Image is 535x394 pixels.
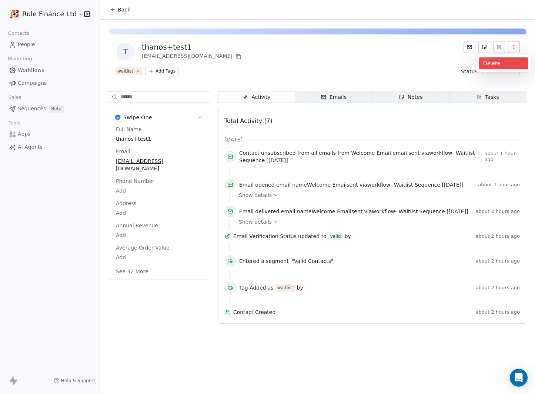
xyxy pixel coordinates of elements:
[239,208,468,215] span: email name sent via workflow -
[18,105,46,113] span: Sequences
[476,208,520,214] span: about 2 hours ago
[239,191,272,199] span: Show details
[114,244,171,251] span: Average Order Value
[109,109,209,126] button: Swipe OneSwipe One
[485,151,520,163] span: about 1 hour ago
[142,52,243,61] div: [EMAIL_ADDRESS][DOMAIN_NAME]
[116,187,202,194] span: Add
[6,77,94,89] a: Campaigns
[142,42,243,52] div: thanos+test1
[239,218,272,226] span: Show details
[476,93,499,101] div: Tasks
[239,218,515,226] a: Show details
[312,208,351,214] span: Welcome Email
[116,209,202,217] span: Add
[307,182,347,188] span: Welcome Email
[239,284,266,291] span: Tag Added
[239,181,464,188] span: email name sent via workflow -
[145,67,178,75] button: Add Tags
[6,103,94,115] a: SequencesBeta
[18,130,31,138] span: Apps
[351,150,391,156] span: Welcome Email
[233,308,473,316] span: Contact Created
[6,39,94,51] a: People
[5,117,23,128] span: Tools
[476,285,520,291] span: about 2 hours ago
[117,43,134,60] span: t
[239,208,279,214] span: Email delivered
[18,66,44,74] span: Workflows
[18,143,43,151] span: AI Agents
[298,233,327,240] span: updated to
[277,284,293,291] div: waitlist
[239,150,296,156] span: Contact unsubscribed
[114,126,143,133] span: Full Name
[116,135,202,143] span: thanos+test1
[224,136,243,143] span: [DATE]
[233,233,297,240] span: Email Verification Status
[6,141,94,153] a: AI Agents
[5,92,24,103] span: Sales
[22,9,77,19] span: Rule Finance Ltd
[116,254,202,261] span: Add
[268,284,274,291] span: as
[239,182,275,188] span: Email opened
[117,68,133,74] div: waitlist
[510,369,528,387] div: Open Intercom Messenger
[461,68,479,75] span: Status:
[5,28,33,39] span: Contacts
[123,114,152,121] span: Swipe One
[115,115,120,120] img: Swipe One
[106,3,135,16] button: Back
[394,182,464,188] span: Waitlist Sequence [[DATE]]
[239,149,482,164] span: from all emails from email sent via workflow -
[116,231,202,239] span: Add
[116,157,202,172] span: [EMAIL_ADDRESS][DOMAIN_NAME]
[239,257,289,265] span: Entered a segment
[114,222,160,229] span: Annual Revenue
[297,284,303,291] span: by
[18,41,35,49] span: People
[54,378,95,384] a: Help & Support
[476,233,520,239] span: about 2 hours ago
[321,93,347,101] div: Emails
[476,258,520,264] span: about 2 hours ago
[399,208,468,214] span: Waitlist Sequence [[DATE]]
[478,182,520,188] span: about 1 hour ago
[114,200,138,207] span: Address
[61,378,95,384] span: Help & Support
[114,148,132,155] span: Email
[118,6,130,13] span: Back
[6,128,94,140] a: Apps
[5,53,35,64] span: Marketing
[109,126,209,280] div: Swipe OneSwipe One
[239,191,515,199] a: Show details
[18,79,47,87] span: Campaigns
[476,309,520,315] span: about 2 hours ago
[330,233,341,240] div: valid
[9,8,79,20] button: Rule Finance Ltd
[224,117,272,124] span: Total Activity (7)
[399,93,422,101] div: Notes
[345,233,351,240] span: by
[111,265,153,278] button: See 32 More
[292,257,334,265] span: "Valid Contacts"
[49,105,64,113] span: Beta
[10,10,19,19] img: app-icon-nutty-512.png
[114,177,156,185] span: Phone Number
[6,64,94,76] a: Workflows
[479,57,528,69] div: Delete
